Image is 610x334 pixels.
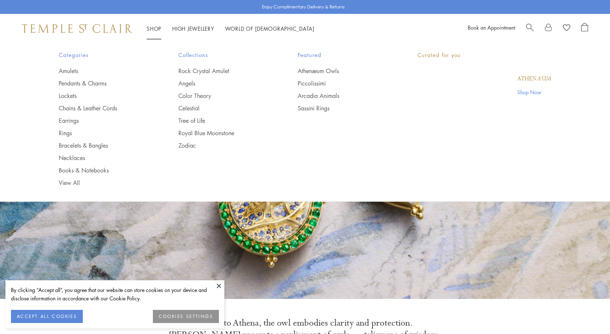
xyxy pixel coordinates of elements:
[581,23,588,34] a: Open Shopping Bag
[298,104,388,112] a: Sassini Rings
[59,179,149,187] a: View All
[468,24,515,31] a: Book an Appointment
[59,141,149,149] a: Bracelets & Bangles
[298,79,388,87] a: Piccolissimi
[178,67,269,75] a: Rock Crystal Amulet
[11,286,219,303] div: By clicking “Accept all”, you agree that our website can store cookies on your device and disclos...
[417,50,551,60] p: Curated for you
[225,25,314,32] a: World of [DEMOGRAPHIC_DATA]World of [DEMOGRAPHIC_DATA]
[298,50,388,60] span: Featured
[298,92,388,100] a: Arcadia Animals
[178,117,269,125] a: Tree of Life
[178,79,269,87] a: Angels
[22,24,132,33] img: Temple St. Clair
[59,129,149,137] a: Rings
[59,154,149,162] a: Necklaces
[59,117,149,125] a: Earrings
[178,50,269,60] span: Collections
[147,25,161,32] a: ShopShop
[178,141,269,149] a: Zodiac
[517,75,551,83] a: Athenæum
[178,129,269,137] a: Royal Blue Moonstone
[262,3,345,11] p: Enjoy Complimentary Delivery & Returns
[59,104,149,112] a: Chains & Leather Cords
[59,67,149,75] a: Amulets
[574,300,603,327] iframe: Gorgias live chat messenger
[563,23,570,34] a: View Wishlist
[517,88,551,96] a: Shop Now
[298,67,388,75] a: Athenæum Owls
[59,79,149,87] a: Pendants & Charms
[153,310,219,323] button: COOKIES SETTINGS
[178,104,269,112] a: Celestial
[59,50,149,60] span: Categories
[59,166,149,174] a: Books & Notebooks
[59,92,149,100] a: Lockets
[147,24,314,33] nav: Main navigation
[526,23,534,34] a: Search
[172,25,214,32] a: High JewelleryHigh Jewellery
[11,310,83,323] button: ACCEPT ALL COOKIES
[178,92,269,100] a: Color Theory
